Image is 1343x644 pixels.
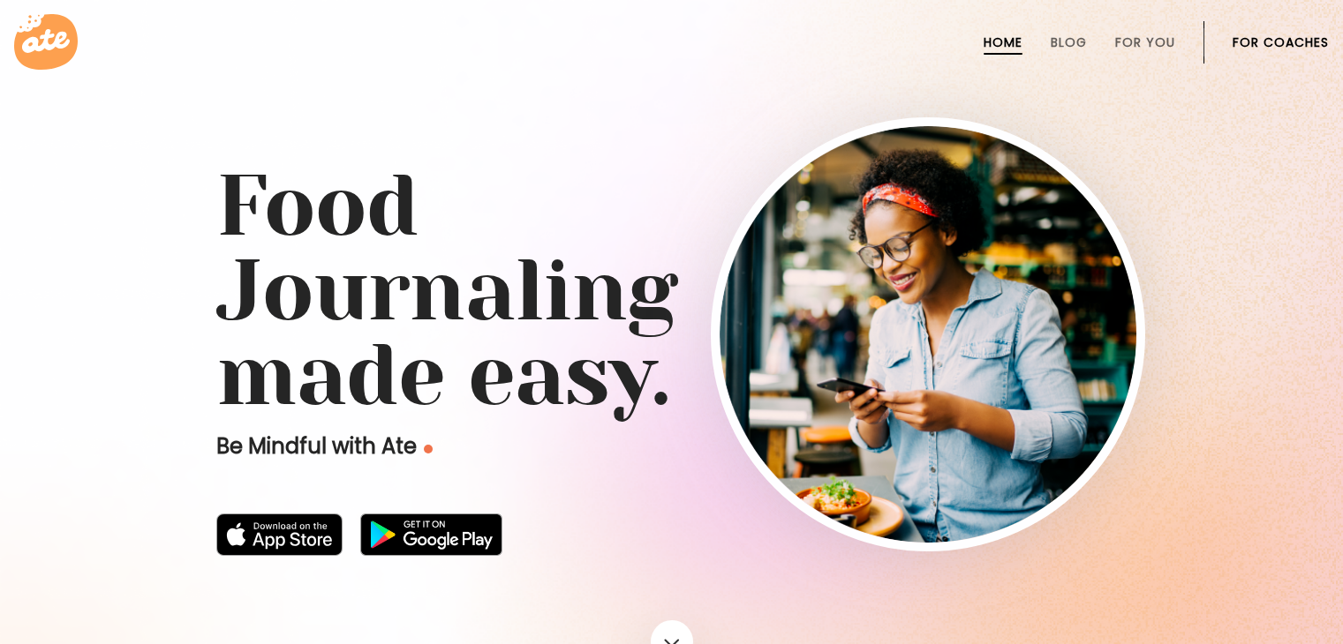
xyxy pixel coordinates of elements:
[1051,35,1087,49] a: Blog
[216,432,711,461] p: Be Mindful with Ate
[984,35,1022,49] a: Home
[216,164,1128,418] h1: Food Journaling made easy.
[216,513,343,556] img: badge-download-apple.svg
[1115,35,1175,49] a: For You
[1233,35,1329,49] a: For Coaches
[360,513,502,556] img: badge-download-google.png
[720,126,1136,543] img: home-hero-img-rounded.png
